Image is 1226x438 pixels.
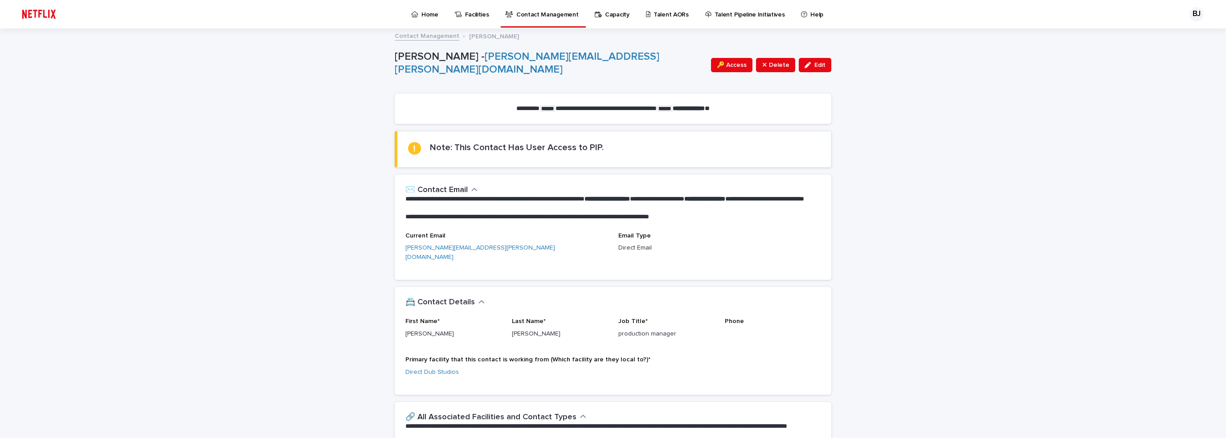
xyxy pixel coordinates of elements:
a: [PERSON_NAME][EMAIL_ADDRESS][PERSON_NAME][DOMAIN_NAME] [405,245,555,260]
button: 🔑 Access [711,58,752,72]
div: BJ [1189,7,1204,21]
h2: ✉️ Contact Email [405,185,468,195]
img: ifQbXi3ZQGMSEF7WDB7W [18,5,60,23]
p: [PERSON_NAME] [405,329,501,339]
h2: Note: This Contact Has User Access to PIP. [430,142,604,153]
h2: 🔗 All Associated Facilities and Contact Types [405,413,576,422]
a: Contact Management [395,30,459,41]
a: [PERSON_NAME][EMAIL_ADDRESS][PERSON_NAME][DOMAIN_NAME] [395,51,659,75]
button: ✉️ Contact Email [405,185,478,195]
a: Direct Dub Studios [405,368,459,377]
span: Current Email [405,233,445,239]
p: [PERSON_NAME] [512,329,608,339]
h2: 📇 Contact Details [405,298,475,307]
span: Edit [814,62,826,68]
button: 🔗 All Associated Facilities and Contact Types [405,413,586,422]
span: Job Title* [618,318,648,324]
button: 📇 Contact Details [405,298,485,307]
span: 🔑 Access [717,61,747,70]
span: Primary facility that this contact is working from (Which facility are they local to?)* [405,356,650,363]
p: [PERSON_NAME] [469,31,519,41]
span: Phone [725,318,744,324]
button: Edit [799,58,831,72]
span: ⤫ Delete [762,61,789,70]
span: First Name* [405,318,440,324]
p: [PERSON_NAME] - [395,50,704,76]
span: Email Type [618,233,651,239]
button: ⤫ Delete [756,58,795,72]
p: production manager [618,329,714,339]
span: Last Name* [512,318,546,324]
p: Direct Email [618,243,821,253]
